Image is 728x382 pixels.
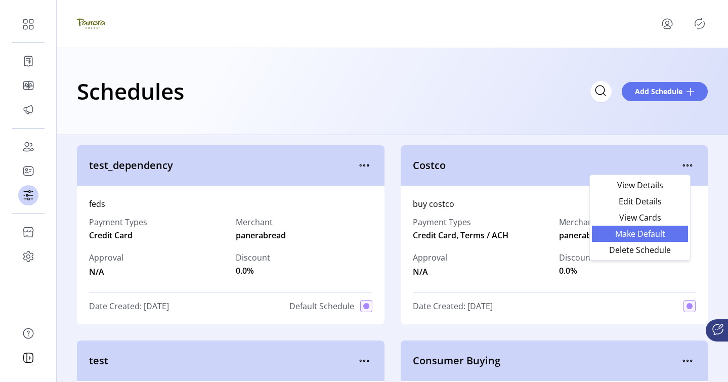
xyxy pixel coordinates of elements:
[89,353,356,368] span: test
[89,158,356,173] span: test_dependency
[592,242,688,258] li: Delete Schedule
[692,16,708,32] button: Publisher Panel
[679,157,696,174] button: menu
[356,157,372,174] button: menu
[356,353,372,369] button: menu
[413,158,680,173] span: Costco
[622,82,708,101] button: Add Schedule
[559,265,577,277] span: 0.0%
[413,216,549,228] label: Payment Types
[89,264,123,278] span: N/A
[236,216,286,228] label: Merchant
[77,10,105,38] img: logo
[647,12,692,36] button: menu
[559,216,609,228] label: Merchant
[413,198,696,210] div: buy costco
[413,353,680,368] span: Consumer Buying
[598,197,682,205] span: Edit Details
[413,229,549,241] span: Credit Card, Terms / ACH
[679,353,696,369] button: menu
[77,73,184,109] h1: Schedules
[236,251,270,264] label: Discount
[413,251,447,264] span: Approval
[89,251,123,264] span: Approval
[598,246,682,254] span: Delete Schedule
[592,193,688,209] li: Edit Details
[89,300,169,312] span: Date Created: [DATE]
[592,177,688,193] li: View Details
[236,265,254,277] span: 0.0%
[289,300,354,312] span: Default Schedule
[89,216,147,228] label: Payment Types
[413,300,493,312] span: Date Created: [DATE]
[635,86,682,97] span: Add Schedule
[413,264,447,278] span: N/A
[598,230,682,238] span: Make Default
[559,251,593,264] label: Discount
[559,229,609,241] span: panerabread
[592,226,688,242] li: Make Default
[598,181,682,189] span: View Details
[590,81,612,102] input: Search
[89,198,372,210] div: feds
[598,214,682,222] span: View Cards
[89,229,133,241] span: Credit Card
[236,229,286,241] span: panerabread
[592,209,688,226] li: View Cards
